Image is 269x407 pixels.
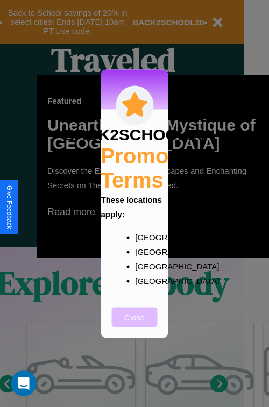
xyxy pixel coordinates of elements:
[112,307,158,327] button: Close
[135,244,155,259] p: [GEOGRAPHIC_DATA]
[101,195,162,218] b: These locations apply:
[11,370,37,396] iframe: Intercom live chat
[101,144,169,192] h2: Promo Terms
[135,230,155,244] p: [GEOGRAPHIC_DATA]
[135,273,155,288] p: [GEOGRAPHIC_DATA]
[135,259,155,273] p: [GEOGRAPHIC_DATA]
[5,185,13,229] div: Give Feedback
[63,125,206,144] h3: BACK2SCHOOL20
